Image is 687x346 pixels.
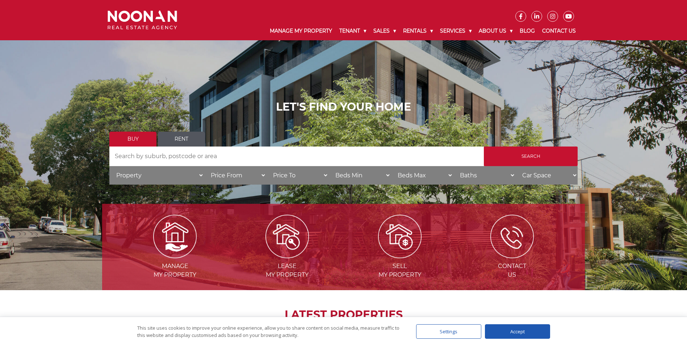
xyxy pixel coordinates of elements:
a: Sellmy Property [344,232,455,278]
a: Contact Us [539,22,579,40]
img: Lease my property [265,215,309,258]
a: Rent [158,132,205,147]
a: Manage My Property [266,22,336,40]
span: Sell my Property [344,262,455,279]
a: Services [436,22,475,40]
a: Tenant [336,22,370,40]
span: Contact Us [457,262,567,279]
a: Leasemy Property [232,232,343,278]
div: This site uses cookies to improve your online experience, allow you to share content on social me... [137,324,402,339]
a: ContactUs [457,232,567,278]
img: Sell my property [378,215,422,258]
img: Noonan Real Estate Agency [108,11,177,30]
img: ICONS [490,215,534,258]
a: Rentals [399,22,436,40]
input: Search [484,147,578,166]
a: Managemy Property [120,232,230,278]
div: Settings [416,324,481,339]
div: Accept [485,324,550,339]
a: About Us [475,22,516,40]
h1: LET'S FIND YOUR HOME [109,100,578,114]
h2: LATEST PROPERTIES [120,308,567,321]
input: Search by suburb, postcode or area [109,147,484,166]
a: Buy [109,132,156,147]
img: Manage my Property [153,215,197,258]
a: Sales [370,22,399,40]
span: Manage my Property [120,262,230,279]
a: Blog [516,22,539,40]
span: Lease my Property [232,262,343,279]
